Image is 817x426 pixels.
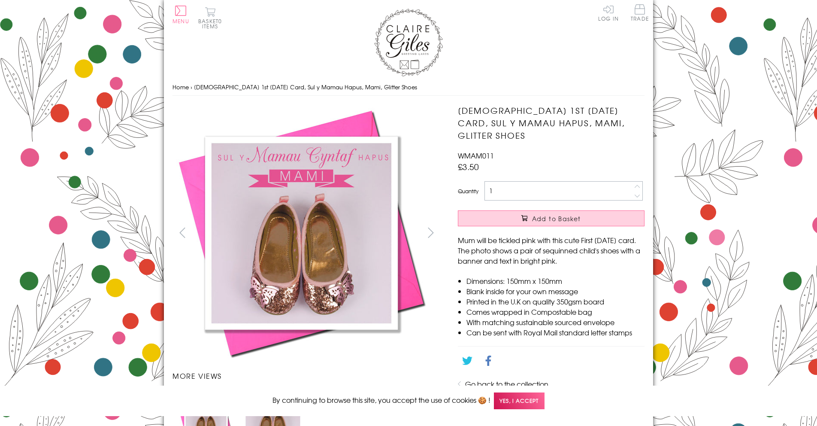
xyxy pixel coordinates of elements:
[172,17,189,25] span: Menu
[466,296,645,307] li: Printed in the U.K on quality 350gsm board
[198,7,222,29] button: Basket0 items
[172,6,189,24] button: Menu
[172,371,441,381] h3: More views
[466,276,645,286] li: Dimensions: 150mm x 150mm
[458,161,479,173] span: £3.50
[374,9,443,76] img: Claire Giles Greetings Cards
[458,104,645,141] h1: [DEMOGRAPHIC_DATA] 1st [DATE] Card, Sul y Mamau Hapus, Mami, Glitter Shoes
[466,286,645,296] li: Blank inside for your own message
[494,393,545,409] span: Yes, I accept
[466,317,645,327] li: With matching sustainable sourced envelope
[172,223,192,242] button: prev
[172,83,189,91] a: Home
[421,223,441,242] button: next
[458,187,478,195] label: Quantity
[458,235,645,266] p: Mum will be tickled pink with this cute First [DATE] card. The photo shows a pair of sequinned ch...
[202,17,222,30] span: 0 items
[194,83,417,91] span: [DEMOGRAPHIC_DATA] 1st [DATE] Card, Sul y Mamau Hapus, Mami, Glitter Shoes
[458,150,494,161] span: WMAM011
[598,4,619,21] a: Log In
[191,83,192,91] span: ›
[458,210,645,226] button: Add to Basket
[631,4,649,23] a: Trade
[172,104,430,362] img: Welsh 1st Mother's Day Card, Sul y Mamau Hapus, Mami, Glitter Shoes
[631,4,649,21] span: Trade
[466,327,645,338] li: Can be sent with Royal Mail standard letter stamps
[532,214,581,223] span: Add to Basket
[172,79,645,96] nav: breadcrumbs
[466,307,645,317] li: Comes wrapped in Compostable bag
[465,379,548,389] a: Go back to the collection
